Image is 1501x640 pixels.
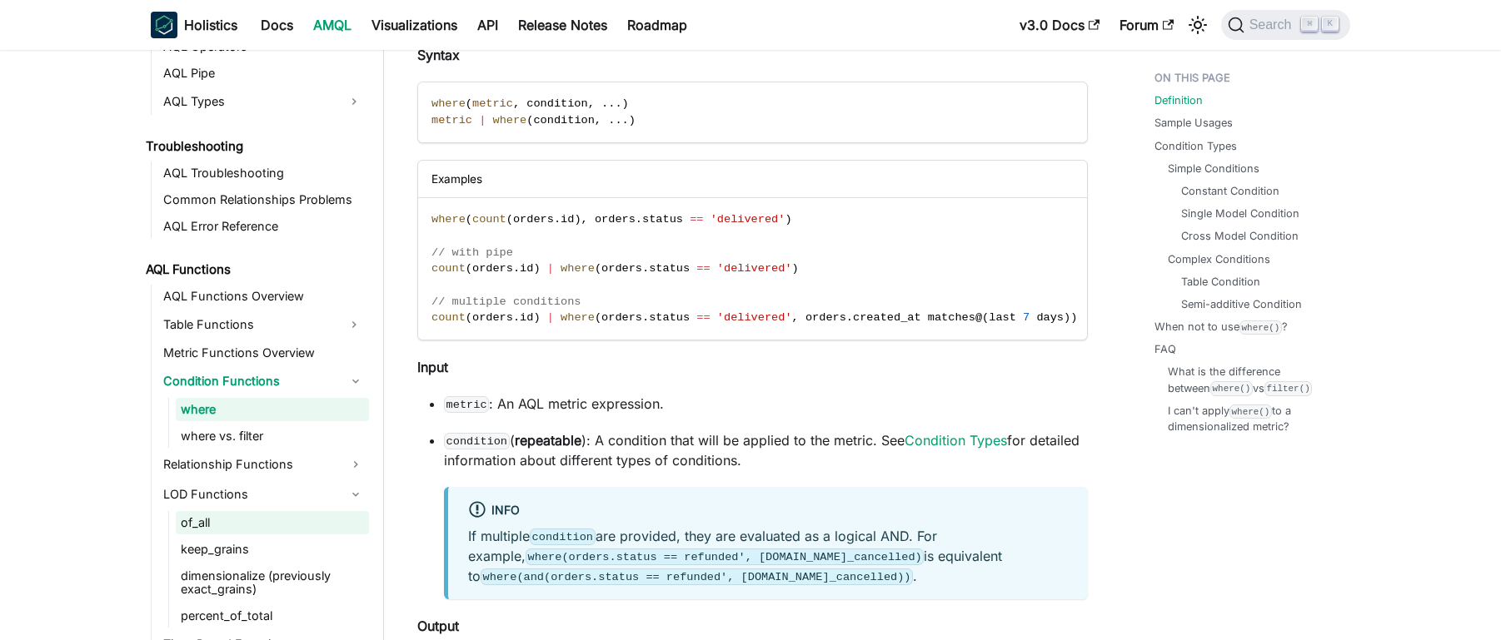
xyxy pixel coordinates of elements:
[615,97,621,110] span: .
[251,12,303,38] a: Docs
[554,213,561,226] span: .
[520,262,533,275] span: id
[444,433,510,449] code: condition
[508,12,617,38] a: Release Notes
[468,526,1068,586] p: If multiple are provided, they are evaluated as a logical AND. For example, is equivalent to .
[158,188,369,211] a: Common Relationships Problems
[141,258,369,281] a: AQL Functions
[530,528,596,545] code: condition
[431,114,472,127] span: metric
[615,114,621,127] span: .
[526,548,924,565] code: where(orders.status == refunded', [DOMAIN_NAME]_cancelled)
[1154,138,1237,154] a: Condition Types
[472,213,506,226] span: count
[417,618,459,634] strong: Output
[1154,341,1176,357] a: FAQ
[158,215,369,238] a: AQL Error Reference
[176,398,369,421] a: where
[1154,319,1288,335] a: When not to usewhere()?
[1229,404,1272,419] code: where()
[158,285,369,308] a: AQL Functions Overview
[417,359,448,375] strong: Input
[431,246,513,259] span: // with pipe
[1181,228,1299,244] a: Cross Model Condition
[176,511,369,534] a: of_all
[339,88,369,115] button: Expand sidebar category 'AQL Types'
[533,311,540,324] span: )
[466,311,472,324] span: (
[1168,161,1259,176] a: Simple Conditions
[431,213,466,226] span: where
[1181,274,1260,290] a: Table Condition
[588,97,595,110] span: ,
[533,114,594,127] span: condition
[905,432,1007,449] a: Condition Types
[513,262,520,275] span: .
[561,213,574,226] span: id
[362,12,467,38] a: Visualizations
[158,161,369,185] a: AQL Troubleshooting
[466,213,472,226] span: (
[1221,10,1350,40] button: Search (Command+K)
[1181,206,1299,221] a: Single Model Condition
[928,311,975,324] span: matches
[526,97,587,110] span: condition
[526,114,533,127] span: (
[1168,364,1334,395] a: What is the difference betweenwhere()vsfilter()
[184,15,237,35] b: Holistics
[642,311,649,324] span: .
[1168,251,1270,267] a: Complex Conditions
[595,114,601,127] span: ,
[792,262,799,275] span: )
[444,430,1088,470] p: ( ): A condition that will be applied to the metric. See for detailed information about different...
[1110,12,1184,38] a: Forum
[151,12,237,38] a: HolisticsHolistics
[339,311,369,338] button: Expand sidebar category 'Table Functions'
[492,114,526,127] span: where
[1264,381,1312,395] code: filter()
[642,262,649,275] span: .
[1010,12,1110,38] a: v3.0 Docs
[561,262,595,275] span: where
[1154,92,1203,108] a: Definition
[472,311,513,324] span: orders
[561,311,595,324] span: where
[622,114,629,127] span: .
[533,262,540,275] span: )
[1210,381,1253,395] code: where()
[466,97,472,110] span: (
[1181,183,1279,199] a: Constant Condition
[581,213,588,226] span: ,
[176,538,369,561] a: keep_grains
[158,311,339,338] a: Table Functions
[1244,17,1302,32] span: Search
[431,97,466,110] span: where
[642,213,683,226] span: status
[717,311,792,324] span: 'delivered'
[417,47,460,63] strong: Syntax
[629,114,636,127] span: )
[472,97,513,110] span: metric
[696,311,710,324] span: ==
[1239,320,1282,335] code: where()
[1070,311,1077,324] span: )
[608,97,615,110] span: .
[1181,296,1302,312] a: Semi-additive Condition
[481,568,913,585] code: where(and(orders.status == refunded', [DOMAIN_NAME]_cancelled))
[151,12,177,38] img: Holistics
[574,213,581,226] span: )
[595,311,601,324] span: (
[846,311,853,324] span: .
[601,97,608,110] span: .
[617,12,697,38] a: Roadmap
[506,213,513,226] span: (
[158,368,369,394] a: Condition Functions
[989,311,1016,324] span: last
[1184,12,1211,38] button: Switch between dark and light mode (currently light mode)
[520,311,533,324] span: id
[601,311,642,324] span: orders
[1168,403,1334,434] a: I can't applywhere()to a dimensionalized metric?
[805,311,846,324] span: orders
[431,262,466,275] span: count
[479,114,486,127] span: |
